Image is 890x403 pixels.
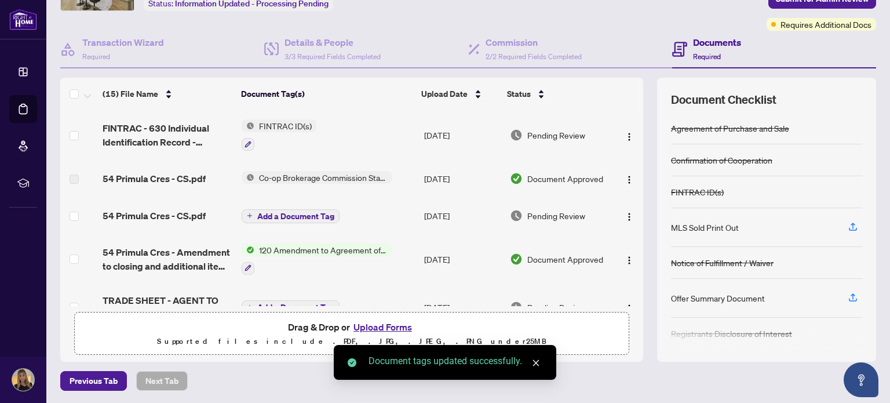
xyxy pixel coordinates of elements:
img: Profile Icon [12,369,34,391]
span: close [532,359,540,367]
button: Upload Forms [350,320,415,335]
img: Status Icon [242,119,254,132]
span: Drag & Drop orUpload FormsSupported files include .PDF, .JPG, .JPEG, .PNG under25MB [75,313,629,355]
span: Add a Document Tag [257,303,334,311]
img: Logo [625,212,634,222]
span: 54 Primula Cres - Amendment to closing and additional items 1.pdf [103,245,232,273]
span: 3/3 Required Fields Completed [284,52,381,61]
button: Previous Tab [60,371,127,391]
div: Confirmation of Cooperation [671,154,772,166]
h4: Documents [693,35,741,49]
button: Logo [620,169,639,188]
td: [DATE] [420,160,505,197]
img: Document Status [510,209,523,222]
p: Supported files include .PDF, .JPG, .JPEG, .PNG under 25 MB [82,335,622,348]
span: Required [693,52,721,61]
span: Pending Review [527,129,585,141]
div: Offer Summary Document [671,292,765,304]
button: Logo [620,126,639,144]
th: (15) File Name [98,78,236,110]
button: Status Icon120 Amendment to Agreement of Purchase and Sale [242,244,392,275]
span: plus [247,304,253,310]
button: Add a Document Tag [242,300,340,315]
th: Status [502,78,609,110]
span: 2/2 Required Fields Completed [486,52,582,61]
span: check-circle [348,358,356,367]
div: Notice of Fulfillment / Waiver [671,256,774,269]
button: Next Tab [136,371,188,391]
span: Upload Date [421,88,468,100]
span: 54 Primula Cres - CS.pdf [103,172,206,186]
div: Document tags updated successfully. [369,354,542,368]
button: Logo [620,206,639,225]
span: Drag & Drop or [288,320,415,335]
td: [DATE] [420,110,505,160]
button: Open asap [844,362,878,397]
th: Document Tag(s) [236,78,417,110]
span: 120 Amendment to Agreement of Purchase and Sale [254,244,392,256]
span: (15) File Name [103,88,158,100]
img: Document Status [510,172,523,185]
img: Document Status [510,129,523,141]
h4: Transaction Wizard [82,35,164,49]
span: FINTRAC - 630 Individual Identification Record -[PERSON_NAME].pdf [103,121,232,149]
img: Status Icon [242,171,254,184]
img: Document Status [510,253,523,266]
span: Pending Review [527,301,585,314]
img: logo [9,9,37,30]
td: [DATE] [420,197,505,234]
img: Logo [625,304,634,313]
button: Status IconFINTRAC ID(s) [242,119,316,151]
span: Requires Additional Docs [780,18,871,31]
span: FINTRAC ID(s) [254,119,316,132]
h4: Commission [486,35,582,49]
th: Upload Date [417,78,502,110]
span: 54 Primula Cres - CS.pdf [103,209,206,223]
span: Required [82,52,110,61]
button: Add a Document Tag [242,208,340,223]
span: Add a Document Tag [257,212,334,220]
span: Previous Tab [70,372,118,390]
div: Registrants Disclosure of Interest [671,327,792,340]
div: MLS Sold Print Out [671,221,739,234]
span: Document Approved [527,253,603,266]
span: Co-op Brokerage Commission Statement [254,171,392,184]
button: Add a Document Tag [242,300,340,314]
img: Logo [625,175,634,184]
a: Close [530,357,542,369]
span: Status [507,88,531,100]
span: Document Approved [527,172,603,185]
span: plus [247,213,253,219]
span: Document Checklist [671,92,776,108]
button: Status IconCo-op Brokerage Commission Statement [242,171,392,184]
button: Add a Document Tag [242,209,340,223]
span: TRADE SHEET - AGENT TO REVIEW - [PERSON_NAME].pdf [103,293,232,321]
img: Logo [625,256,634,265]
td: [DATE] [420,284,505,331]
h4: Details & People [284,35,381,49]
img: Status Icon [242,244,254,256]
button: Logo [620,250,639,268]
span: Pending Review [527,209,585,222]
td: [DATE] [420,234,505,284]
img: Document Status [510,301,523,314]
img: Logo [625,132,634,141]
div: FINTRAC ID(s) [671,186,724,198]
button: Logo [620,298,639,317]
div: Agreement of Purchase and Sale [671,122,789,135]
